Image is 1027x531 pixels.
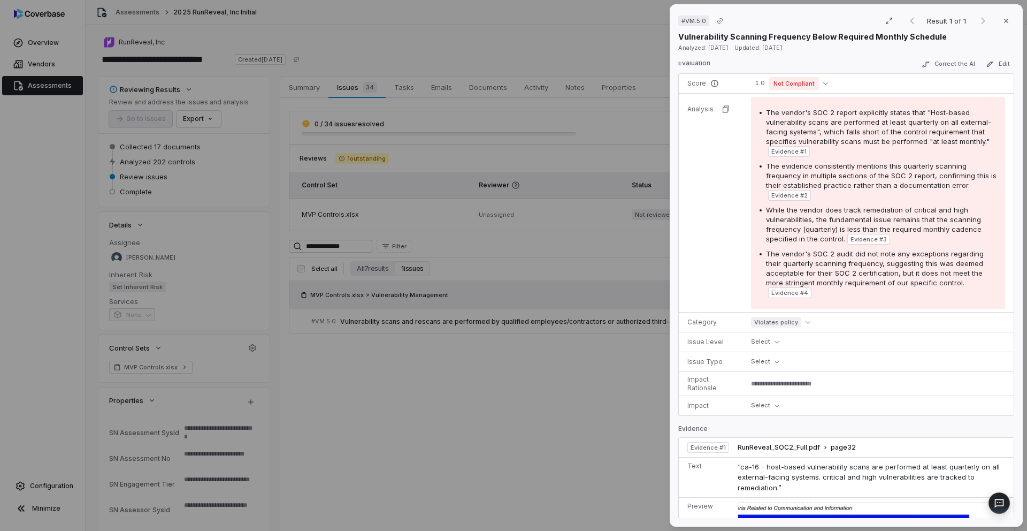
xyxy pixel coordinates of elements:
button: Edit [982,57,1014,70]
span: The vendor's SOC 2 report explicitly states that "Host-based vulnerability scans are performed at... [766,108,991,146]
td: Text [679,457,733,498]
span: “ca-16 - host-based vulnerability scans are performed at least quarterly on all external-facing s... [738,462,1000,492]
span: While the vendor does track remediation of critical and high vulnerabilities, the fundamental iss... [766,206,982,243]
span: # VM.5.0 [681,17,706,25]
span: Not Compliant [769,77,819,90]
span: Evidence # 2 [771,191,808,200]
p: Impact [687,401,738,410]
button: Select [751,399,784,412]
span: Updated: [DATE] [734,44,782,51]
span: Violates policy [751,317,801,328]
p: Score [687,79,738,88]
p: Issue Type [687,358,738,366]
p: Result 1 of 1 [927,15,968,27]
p: Category [687,318,738,327]
p: Evaluation [678,59,710,72]
span: Evidence # 3 [850,235,887,244]
button: Copy link [710,11,730,31]
p: Evidence [678,424,1014,437]
p: Impact Rationale [687,375,738,392]
button: Correct the AI [917,58,979,71]
p: Vulnerability Scanning Frequency Below Required Monthly Schedule [678,31,947,42]
span: RunReveal_SOC2_Full.pdf [738,443,820,452]
button: Select [751,355,784,368]
button: 1.0Not Compliant [751,77,832,90]
span: Evidence # 1 [691,443,726,452]
span: Evidence # 4 [771,289,808,297]
p: Issue Level [687,338,738,346]
p: Analysis [687,105,714,113]
span: page 32 [831,443,856,452]
button: Select [751,336,784,348]
button: RunReveal_SOC2_Full.pdfpage32 [738,443,856,452]
span: Analyzed: [DATE] [678,44,728,51]
span: The vendor's SOC 2 audit did not note any exceptions regarding their quarterly scanning frequency... [766,249,984,287]
span: Evidence # 1 [771,147,807,156]
span: The evidence consistently mentions this quarterly scanning frequency in multiple sections of the ... [766,162,997,189]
